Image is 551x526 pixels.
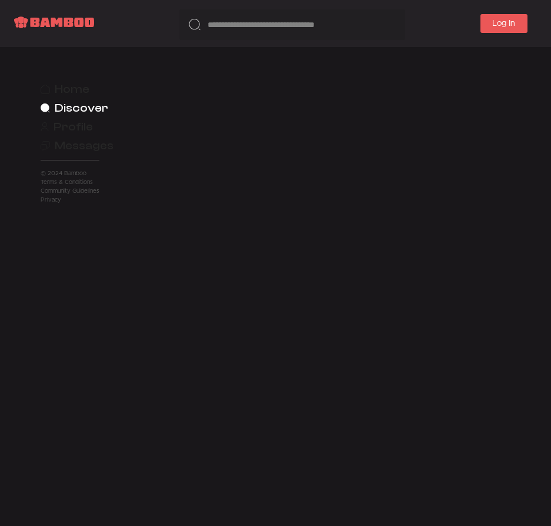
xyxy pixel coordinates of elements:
a: Terms & Conditions [41,179,93,185]
p: © 2024 Bamboo [41,169,99,178]
a: Profile [41,122,93,132]
span: Profile [54,119,93,135]
span: Messages [55,138,113,154]
a: Home [41,85,89,94]
a: Log In [480,14,527,33]
a: Community Guidelines [41,188,99,194]
a: Privacy [41,197,61,203]
span: Home [55,81,89,98]
img: Bamboo [5,7,104,40]
a: Discover [41,103,108,113]
span: Discover [55,100,108,116]
a: Messages [41,141,113,150]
